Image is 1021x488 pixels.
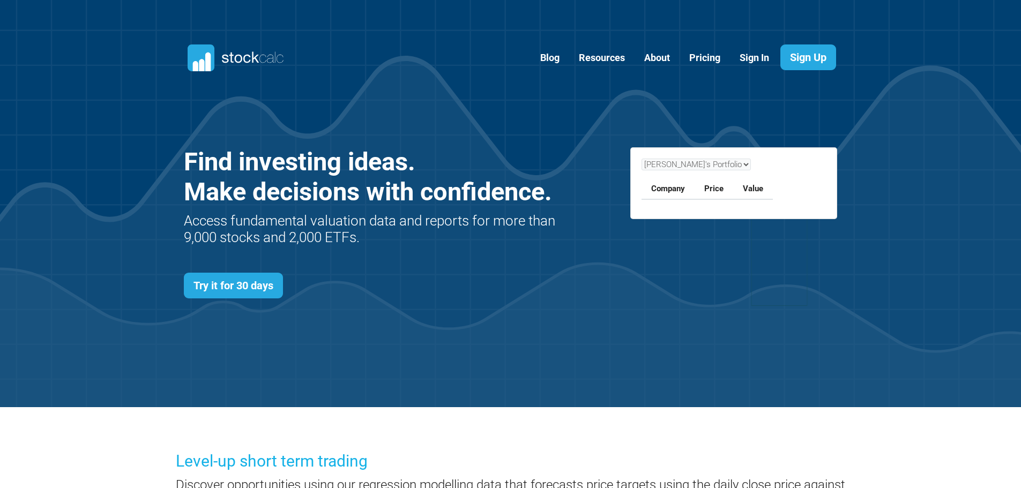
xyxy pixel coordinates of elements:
[184,213,558,246] h2: Access fundamental valuation data and reports for more than 9,000 stocks and 2,000 ETFs.
[732,45,777,71] a: Sign In
[695,178,733,200] th: Price
[571,45,633,71] a: Resources
[733,178,773,200] th: Value
[176,450,846,472] h3: Level-up short term trading
[780,44,836,70] a: Sign Up
[184,273,283,298] a: Try it for 30 days
[184,147,558,207] h1: Find investing ideas. Make decisions with confidence.
[532,45,568,71] a: Blog
[636,45,678,71] a: About
[642,178,695,200] th: Company
[681,45,728,71] a: Pricing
